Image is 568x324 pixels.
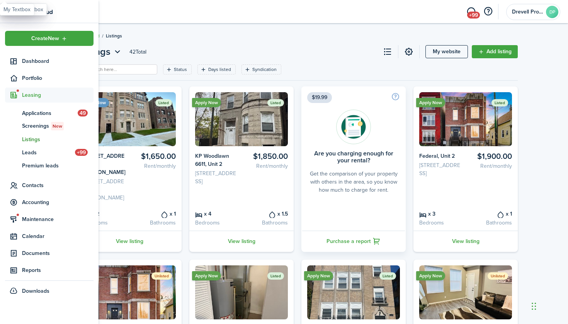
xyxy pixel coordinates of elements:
a: Add listing [472,45,518,58]
span: Maintenance [22,215,94,223]
filter-tag: Open filter [163,64,192,74]
input: Search here... [87,66,155,73]
filter-tag: Open filter [241,64,281,74]
card-listing-title: x 3 [419,209,463,218]
card-description: Get the comparison of your property with others in the area, so you know how much to charge for r... [307,170,400,194]
img: Listing avatar [83,265,176,319]
filter-tag-label: Syndication [252,66,277,73]
card-listing-title: x 2 [83,209,127,218]
span: Documents [22,249,94,257]
img: Listing avatar [307,265,400,319]
a: Purchase a report [301,231,406,252]
status: Listed [379,272,396,280]
iframe: Chat Widget [529,287,568,324]
filter-tag-label: Days listed [208,66,231,73]
status: Unlisted [488,272,508,280]
filter-tag: Open filter [197,64,236,74]
span: Create New [31,36,59,41]
img: TenantCloud [19,10,53,14]
avatar-text: DP [546,6,558,18]
filter-tag-label: Status [174,66,187,73]
card-listing-description: [STREET_ADDRESS] [419,161,463,177]
span: 49 [78,110,88,116]
status: Listed [267,272,284,280]
a: Leads+99 [5,146,94,159]
card-listing-title: $1,650.00 [133,152,176,161]
span: Dashboard [22,57,94,65]
ribbon: Apply Now [192,271,221,280]
span: +99 [467,12,480,19]
card-listing-description: Rent/monthly [245,162,288,170]
span: Applications [22,109,78,117]
a: ScreeningsNew [5,120,94,133]
card-listing-description: Rent/monthly [469,162,512,170]
status: Listed [267,99,284,106]
span: Leasing [22,91,94,99]
span: Accounting [22,198,94,206]
a: View listing [189,231,294,252]
card-listing-title: x 1 [133,209,176,218]
span: Listings [22,135,94,143]
ribbon: Apply Now [416,98,445,107]
card-listing-title: x 1.5 [245,209,288,218]
img: Listing avatar [419,92,512,146]
button: Open menu [77,45,122,59]
a: Applications49 [5,106,94,120]
img: Listing avatar [195,265,288,319]
a: My website [425,45,468,58]
card-listing-description: [STREET_ADDRESS] [195,169,239,186]
a: Listings [5,133,94,146]
card-listing-description: Bathrooms [469,219,512,227]
ribbon: Apply Now [304,271,333,280]
card-listing-description: [STREET_ADDRESS][PERSON_NAME] [83,177,127,202]
card-listing-description: Rent/monthly [133,162,176,170]
status: Unlisted [151,272,172,280]
img: TenantCloud [7,8,18,15]
card-listing-title: x 1 [469,209,512,218]
span: Reports [22,266,94,274]
card-listing-description: Bathrooms [133,219,176,227]
img: Listing avatar [83,92,176,146]
img: Listing avatar [195,92,288,146]
card-listing-description: Bedrooms [83,219,127,227]
card-listing-description: Bedrooms [419,219,463,227]
card-listing-title: x 4 [195,209,239,218]
span: Drevell Property Management LLC [512,9,543,15]
span: Portfolio [22,74,94,82]
ribbon: Apply Now [416,271,445,280]
img: Rentability report avatar [336,110,371,144]
a: Messaging [464,2,478,22]
span: Contacts [22,181,94,189]
span: $19.99 [307,92,332,103]
span: Screenings [22,122,94,130]
span: Listings [106,32,122,39]
ribbon: Apply Now [192,98,221,107]
card-listing-title: [STREET_ADDRESS][PERSON_NAME] [83,152,127,176]
card-listing-title: KP Woodlawn 6611, Unit 2 [195,152,239,168]
card-title: Are you charging enough for your rental? [307,150,400,164]
span: New [53,123,62,130]
a: Reports [5,263,94,278]
card-listing-description: Bedrooms [195,219,239,227]
img: Listing avatar [419,265,512,319]
status: Listed [155,99,172,106]
status: Listed [491,99,508,106]
a: Dashboard [5,54,94,69]
span: Premium leads [22,162,94,170]
a: View listing [77,231,182,252]
span: Leads [22,148,75,157]
card-listing-title: $1,900.00 [469,152,512,161]
a: Premium leads [5,159,94,172]
card-listing-description: Bathrooms [245,219,288,227]
div: Drag [532,295,536,318]
card-listing-title: $1,850.00 [245,152,288,161]
button: Open menu [5,31,94,46]
header-page-total: 42 Total [129,48,146,56]
a: View listing [413,231,518,252]
span: Calendar [22,232,94,240]
span: Downloads [22,287,49,295]
button: Listings [77,45,122,59]
span: +99 [75,149,88,156]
